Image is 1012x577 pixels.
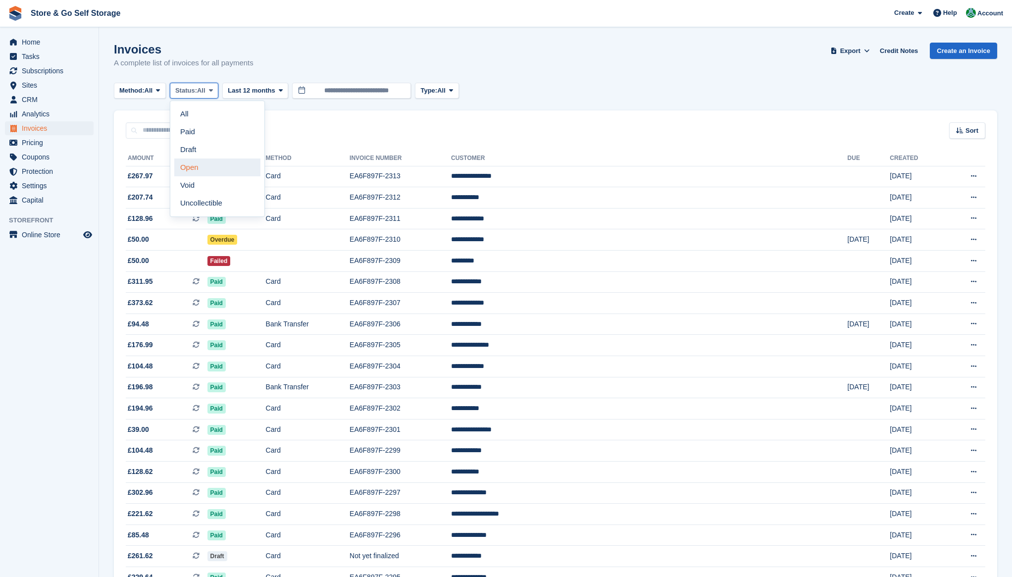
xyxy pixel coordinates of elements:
[350,229,451,251] td: EA6F897F-2310
[437,86,446,96] span: All
[890,229,945,251] td: [DATE]
[890,166,945,187] td: [DATE]
[128,403,153,414] span: £194.96
[350,335,451,356] td: EA6F897F-2305
[840,46,860,56] span: Export
[128,319,149,329] span: £94.48
[350,151,451,166] th: Invoice Number
[894,8,914,18] span: Create
[22,228,81,242] span: Online Store
[890,293,945,314] td: [DATE]
[350,271,451,293] td: EA6F897F-2308
[22,164,81,178] span: Protection
[128,298,153,308] span: £373.62
[266,546,350,567] td: Card
[128,340,153,350] span: £176.99
[207,425,226,435] span: Paid
[350,293,451,314] td: EA6F897F-2307
[350,440,451,462] td: EA6F897F-2299
[5,228,94,242] a: menu
[890,208,945,229] td: [DATE]
[126,151,207,166] th: Amount
[966,8,976,18] img: Adeel Hussain
[848,151,890,166] th: Due
[207,509,226,519] span: Paid
[5,107,94,121] a: menu
[890,482,945,504] td: [DATE]
[22,136,81,150] span: Pricing
[207,446,226,456] span: Paid
[114,57,253,69] p: A complete list of invoices for all payments
[114,83,166,99] button: Method: All
[128,530,149,540] span: £85.48
[876,43,922,59] a: Credit Notes
[266,525,350,546] td: Card
[890,251,945,272] td: [DATE]
[266,419,350,440] td: Card
[8,6,23,21] img: stora-icon-8386f47178a22dfd0bd8f6a31ec36ba5ce8667c1dd55bd0f319d3a0aa187defe.svg
[848,314,890,335] td: [DATE]
[207,488,226,498] span: Paid
[128,361,153,371] span: £104.48
[128,192,153,203] span: £207.74
[420,86,437,96] span: Type:
[890,151,945,166] th: Created
[207,214,226,224] span: Paid
[5,93,94,106] a: menu
[266,482,350,504] td: Card
[415,83,458,99] button: Type: All
[207,319,226,329] span: Paid
[207,256,231,266] span: Failed
[175,86,197,96] span: Status:
[848,229,890,251] td: [DATE]
[350,251,451,272] td: EA6F897F-2309
[22,50,81,63] span: Tasks
[890,525,945,546] td: [DATE]
[197,86,205,96] span: All
[5,35,94,49] a: menu
[266,335,350,356] td: Card
[890,356,945,377] td: [DATE]
[350,187,451,209] td: EA6F897F-2312
[22,150,81,164] span: Coupons
[266,462,350,483] td: Card
[350,166,451,187] td: EA6F897F-2313
[5,64,94,78] a: menu
[5,121,94,135] a: menu
[128,509,153,519] span: £221.62
[114,43,253,56] h1: Invoices
[128,234,149,245] span: £50.00
[890,271,945,293] td: [DATE]
[848,377,890,398] td: [DATE]
[943,8,957,18] span: Help
[174,141,260,158] a: Draft
[890,419,945,440] td: [DATE]
[350,504,451,525] td: EA6F897F-2298
[266,293,350,314] td: Card
[5,150,94,164] a: menu
[266,166,350,187] td: Card
[350,377,451,398] td: EA6F897F-2303
[266,504,350,525] td: Card
[174,158,260,176] a: Open
[266,356,350,377] td: Card
[5,193,94,207] a: menu
[266,398,350,420] td: Card
[22,93,81,106] span: CRM
[128,213,153,224] span: £128.96
[27,5,124,21] a: Store & Go Self Storage
[350,419,451,440] td: EA6F897F-2301
[128,382,153,392] span: £196.98
[145,86,153,96] span: All
[350,546,451,567] td: Not yet finalized
[128,551,153,561] span: £261.62
[22,78,81,92] span: Sites
[266,151,350,166] th: Method
[222,83,288,99] button: Last 12 months
[128,445,153,456] span: £104.48
[207,382,226,392] span: Paid
[207,404,226,414] span: Paid
[890,398,945,420] td: [DATE]
[207,530,226,540] span: Paid
[22,193,81,207] span: Capital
